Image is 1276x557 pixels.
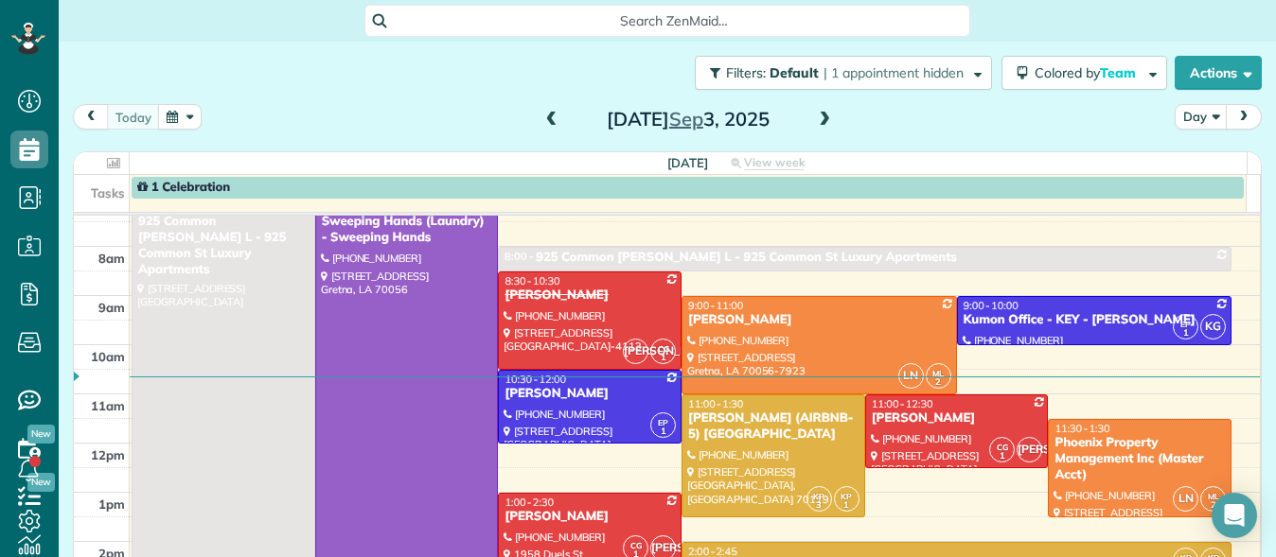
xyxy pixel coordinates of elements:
small: 1 [651,423,675,441]
div: Sweeping Hands (Laundry) - Sweeping Hands [321,214,493,246]
div: [PERSON_NAME] (AIRBNB-5) [GEOGRAPHIC_DATA] [687,410,860,443]
span: EP [1180,319,1191,329]
span: ML [932,368,944,378]
span: EP [658,417,668,427]
div: 925 Common [PERSON_NAME] L - 925 Common St Luxury Apartments [137,214,310,278]
span: Team [1100,64,1139,81]
button: Colored byTeam [1001,56,1167,90]
button: Filters: Default | 1 appointment hidden [695,56,992,90]
span: CG [997,442,1008,452]
div: [PERSON_NAME] [504,386,676,402]
button: Actions [1175,56,1262,90]
span: 8:30 - 10:30 [505,274,559,287]
small: 1 [835,496,859,514]
span: Sep [669,107,703,131]
span: 12pm [91,447,125,462]
div: [PERSON_NAME] [687,312,951,328]
span: | 1 appointment hidden [824,64,964,81]
small: 2 [1201,496,1225,514]
span: LN [1173,486,1198,512]
span: 1:00 - 2:30 [505,496,554,509]
span: CG [658,343,669,354]
span: 11am [91,398,125,413]
span: KP [841,491,852,501]
span: Default [770,64,820,81]
small: 1 [1174,324,1197,342]
div: Kumon Office - KEY - [PERSON_NAME] [963,312,1227,328]
div: Phoenix Property Management Inc (Master Acct) [1054,435,1226,483]
button: next [1226,104,1262,130]
span: 1 Celebration [137,180,230,195]
button: today [107,104,160,130]
span: Colored by [1035,64,1143,81]
div: 925 Common [PERSON_NAME] L - 925 Common St Luxury Apartments [536,250,957,266]
span: [PERSON_NAME] [1017,437,1042,462]
span: Filters: [726,64,766,81]
span: 10am [91,349,125,364]
span: 8am [98,251,125,266]
small: 1 [990,447,1014,465]
div: [PERSON_NAME] [504,287,676,304]
span: KP [813,491,824,501]
span: [DATE] [667,155,708,170]
span: 9am [98,300,125,315]
h2: [DATE] 3, 2025 [570,109,806,130]
span: 11:00 - 12:30 [872,397,933,410]
span: 10:30 - 12:00 [505,373,566,386]
span: CG [630,540,642,550]
span: KG [1200,314,1226,339]
span: 11:30 - 1:30 [1054,422,1109,435]
span: 1pm [98,496,125,512]
span: 9:00 - 10:00 [964,299,1019,312]
button: prev [73,104,109,130]
span: View week [744,155,805,170]
button: Day [1175,104,1228,130]
span: 9:00 - 11:00 [688,299,743,312]
small: 2 [927,374,950,392]
div: [PERSON_NAME] [871,410,1043,426]
small: 1 [651,349,675,367]
div: Open Intercom Messenger [1212,493,1257,538]
small: 3 [807,496,831,514]
div: [PERSON_NAME] [504,509,676,525]
span: [PERSON_NAME] [623,339,648,364]
span: New [27,425,55,444]
span: 11:00 - 1:30 [688,397,743,410]
span: ML [1208,491,1219,501]
a: Filters: Default | 1 appointment hidden [685,56,992,90]
span: LN [898,363,924,389]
